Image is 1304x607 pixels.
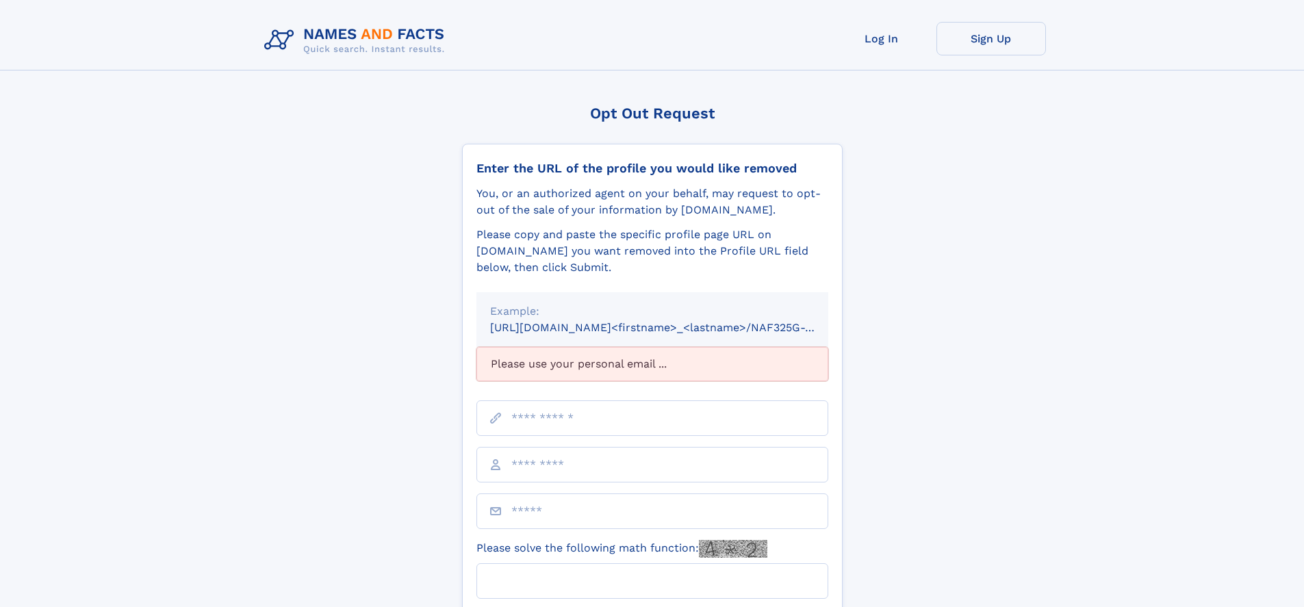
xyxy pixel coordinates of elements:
div: Please copy and paste the specific profile page URL on [DOMAIN_NAME] you want removed into the Pr... [476,227,828,276]
div: Example: [490,303,815,320]
div: Enter the URL of the profile you would like removed [476,161,828,176]
img: Logo Names and Facts [259,22,456,59]
a: Sign Up [936,22,1046,55]
div: Please use your personal email ... [476,347,828,381]
label: Please solve the following math function: [476,540,767,558]
small: [URL][DOMAIN_NAME]<firstname>_<lastname>/NAF325G-xxxxxxxx [490,321,854,334]
div: You, or an authorized agent on your behalf, may request to opt-out of the sale of your informatio... [476,185,828,218]
a: Log In [827,22,936,55]
div: Opt Out Request [462,105,843,122]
